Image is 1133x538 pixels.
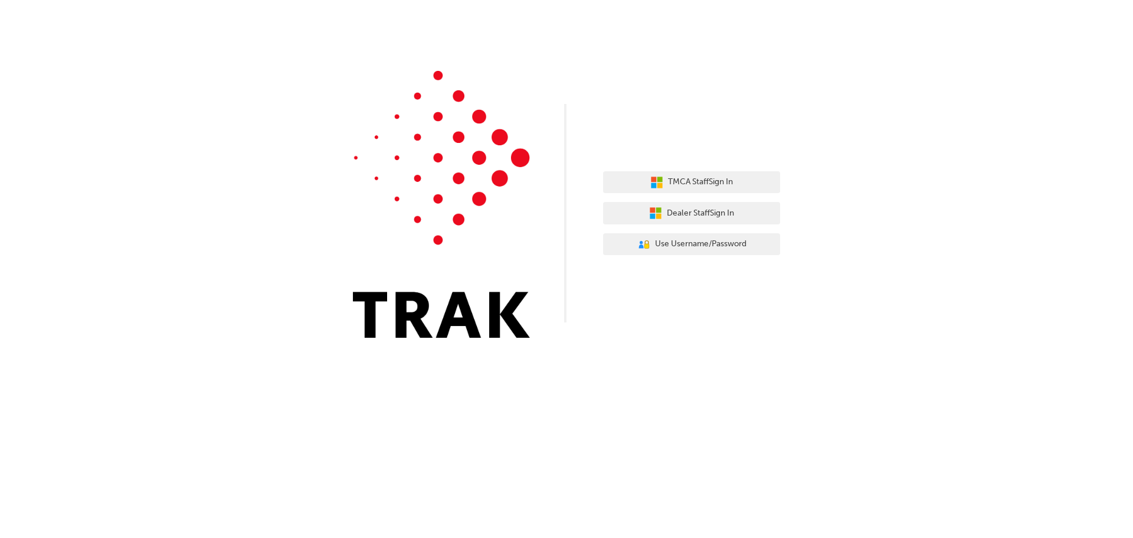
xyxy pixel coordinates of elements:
[668,175,733,189] span: TMCA Staff Sign In
[667,207,734,220] span: Dealer Staff Sign In
[655,237,746,251] span: Use Username/Password
[603,233,780,256] button: Use Username/Password
[603,171,780,194] button: TMCA StaffSign In
[603,202,780,224] button: Dealer StaffSign In
[353,71,530,338] img: Trak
